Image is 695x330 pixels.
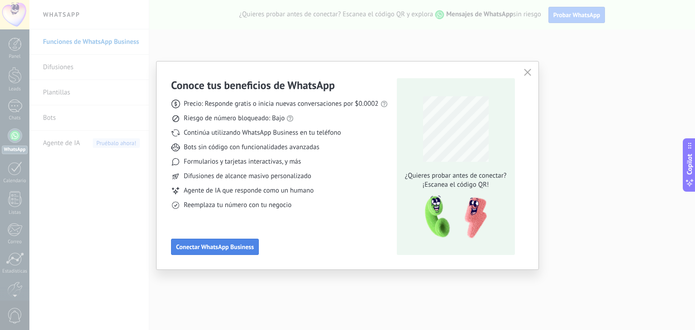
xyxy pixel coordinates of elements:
span: Bots sin código con funcionalidades avanzadas [184,143,319,152]
span: Reemplaza tu número con tu negocio [184,201,291,210]
span: Conectar WhatsApp Business [176,244,254,250]
span: Formularios y tarjetas interactivas, y más [184,157,301,166]
span: Continúa utilizando WhatsApp Business en tu teléfono [184,128,341,137]
span: Agente de IA que responde como un humano [184,186,314,195]
span: Copilot [685,154,694,175]
span: Difusiones de alcance masivo personalizado [184,172,311,181]
span: Precio: Responde gratis o inicia nuevas conversaciones por $0.0002 [184,99,379,108]
span: Riesgo de número bloqueado: Bajo [184,114,285,123]
h3: Conoce tus beneficios de WhatsApp [171,78,335,92]
img: qr-pic-1x.png [417,193,489,241]
span: ¿Quieres probar antes de conectar? [402,171,509,180]
span: ¡Escanea el código QR! [402,180,509,189]
button: Conectar WhatsApp Business [171,239,259,255]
